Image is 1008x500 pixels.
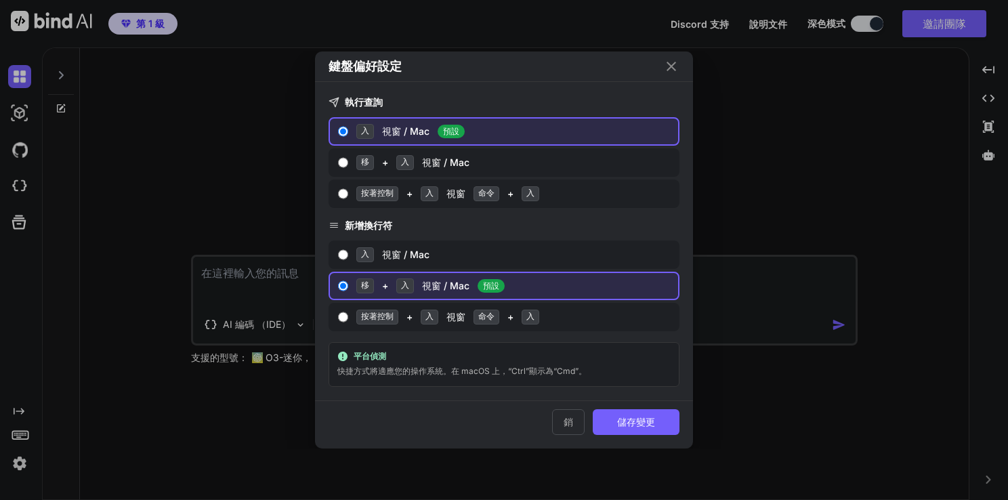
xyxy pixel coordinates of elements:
[421,310,438,325] span: 入
[663,58,679,75] button: 近
[345,96,383,109] font: 執行查詢
[478,279,505,293] span: 預設
[522,186,539,201] span: 入
[356,310,673,325] div: + +
[382,248,429,262] font: 視窗 / Mac
[478,189,495,199] font: 命令
[338,126,348,137] input: 入視窗 / Mac 預設
[356,247,374,262] span: 入
[338,249,348,260] input: 入視窗 / Mac
[356,124,374,139] span: 入
[446,187,465,201] font: 視窗
[396,278,414,293] span: 入
[422,156,469,169] font: 視窗 / Mac
[356,155,374,170] span: 移
[396,155,414,170] span: 入
[356,186,673,201] div: + +
[356,278,374,293] span: 移
[338,280,348,291] input: 移+入視窗 / Mac預設
[329,57,402,76] h2: 鍵盤偏好設定
[356,155,673,170] div: +
[382,125,429,138] font: 視窗 / Mac
[478,312,495,322] font: 命令
[552,409,585,435] button: 銷
[361,312,394,322] font: 按著控制
[361,189,394,199] font: 按著控制
[337,364,671,378] div: 快捷方式將適應您的操作系統。在 macOS 上，“Ctrl”顯示為“Cmd”。
[338,157,348,168] input: 移+入視窗 / Mac
[422,279,469,293] font: 視窗 / Mac
[438,125,465,138] span: 預設
[446,310,465,324] font: 視窗
[356,278,673,293] div: +
[421,186,438,201] span: 入
[338,188,348,199] input: 按著控制+入 視窗 命令+入
[593,409,679,435] button: 儲存變更
[522,310,539,325] span: 入
[354,351,386,362] font: 平台偵測
[338,312,348,322] input: 按著控制+入 視窗 命令+入
[345,219,392,232] font: 新增換行符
